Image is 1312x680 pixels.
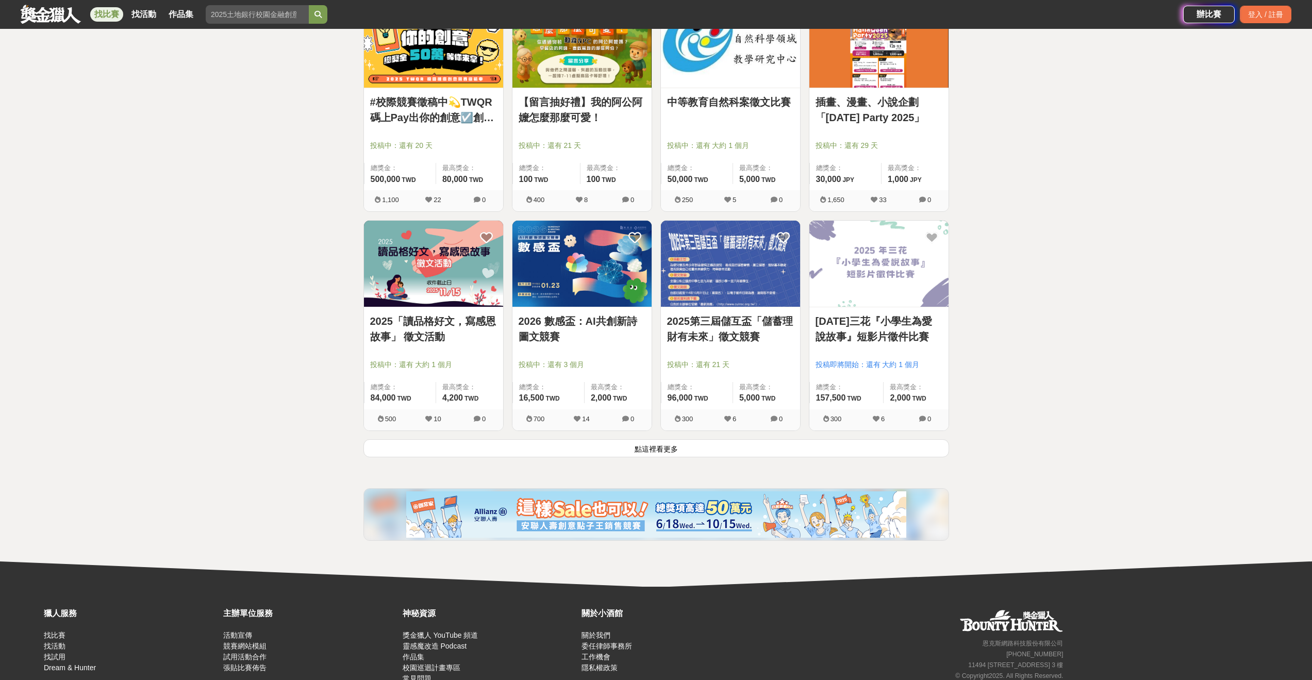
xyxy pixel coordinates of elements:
[668,163,726,173] span: 總獎金：
[827,196,844,204] span: 1,650
[442,175,468,184] span: 80,000
[816,175,841,184] span: 30,000
[881,415,885,423] span: 6
[519,382,578,392] span: 總獎金：
[842,176,854,184] span: JPY
[370,140,497,151] span: 投稿中：還有 20 天
[955,672,1063,679] small: © Copyright 2025 . All Rights Reserved.
[371,382,429,392] span: 總獎金：
[668,382,726,392] span: 總獎金：
[402,176,416,184] span: TWD
[682,415,693,423] span: 300
[968,661,1063,669] small: 11494 [STREET_ADDRESS] 3 樓
[582,607,756,620] div: 關於小酒館
[630,196,634,204] span: 0
[733,196,736,204] span: 5
[667,359,794,370] span: 投稿中：還有 21 天
[733,415,736,423] span: 6
[206,5,309,24] input: 2025土地銀行校園金融創意挑戰賽：從你出發 開啟智慧金融新頁
[584,196,588,204] span: 8
[582,653,610,661] a: 工作機會
[363,439,949,457] button: 點這裡看更多
[809,2,949,89] a: Cover Image
[739,382,794,392] span: 最高獎金：
[403,631,478,639] a: 獎金獵人 YouTube 頻道
[667,140,794,151] span: 投稿中：還有 大約 1 個月
[661,2,800,88] img: Cover Image
[739,393,760,402] span: 5,000
[385,415,396,423] span: 500
[464,395,478,402] span: TWD
[927,415,931,423] span: 0
[482,415,486,423] span: 0
[223,607,397,620] div: 主辦單位服務
[434,196,441,204] span: 22
[371,175,401,184] span: 500,000
[534,196,545,204] span: 400
[403,642,467,650] a: 靈感魔改造 Podcast
[127,7,160,22] a: 找活動
[613,395,627,402] span: TWD
[403,653,424,661] a: 作品集
[223,653,267,661] a: 試用活動合作
[816,359,942,370] span: 投稿即將開始：還有 大約 1 個月
[371,163,429,173] span: 總獎金：
[44,664,96,672] a: Dream & Hunter
[519,359,645,370] span: 投稿中：還有 3 個月
[816,140,942,151] span: 投稿中：還有 29 天
[223,664,267,672] a: 張貼比賽佈告
[847,395,861,402] span: TWD
[403,607,577,620] div: 神秘資源
[879,196,886,204] span: 33
[519,140,645,151] span: 投稿中：還有 21 天
[816,393,846,402] span: 157,500
[370,313,497,344] a: 2025「讀品格好文，寫感恩故事」 徵文活動
[630,415,634,423] span: 0
[910,176,922,184] span: JPY
[888,163,942,173] span: 最高獎金：
[591,393,611,402] span: 2,000
[668,393,693,402] span: 96,000
[371,393,396,402] span: 84,000
[667,94,794,110] a: 中等教育自然科案徵文比賽
[661,221,800,307] img: Cover Image
[1183,6,1235,23] a: 辦比賽
[761,395,775,402] span: TWD
[434,415,441,423] span: 10
[591,382,645,392] span: 最高獎金：
[534,176,548,184] span: TWD
[779,415,783,423] span: 0
[816,94,942,125] a: 插畫、漫畫、小說企劃「[DATE] Party 2025」
[223,631,252,639] a: 活動宣傳
[890,382,942,392] span: 最高獎金：
[534,415,545,423] span: 700
[403,664,460,672] a: 校園巡迴計畫專區
[364,221,503,307] img: Cover Image
[397,395,411,402] span: TWD
[364,2,503,88] img: Cover Image
[831,415,842,423] span: 300
[519,163,574,173] span: 總獎金：
[667,313,794,344] a: 2025第三屆儲互盃「儲蓄理財有未來」徵文競賽
[1006,651,1063,658] small: [PHONE_NUMBER]
[582,631,610,639] a: 關於我們
[519,94,645,125] a: 【留言抽好禮】我的阿公阿嬤怎麼那麼可愛！
[888,175,908,184] span: 1,000
[587,175,601,184] span: 100
[512,221,652,307] a: Cover Image
[44,631,65,639] a: 找比賽
[661,2,800,89] a: Cover Image
[442,393,463,402] span: 4,200
[582,642,632,650] a: 委任律師事務所
[582,664,618,672] a: 隱私權政策
[816,382,877,392] span: 總獎金：
[761,176,775,184] span: TWD
[406,491,906,538] img: cf4fb443-4ad2-4338-9fa3-b46b0bf5d316.png
[519,175,533,184] span: 100
[582,415,589,423] span: 14
[927,196,931,204] span: 0
[442,163,497,173] span: 最高獎金：
[587,163,645,173] span: 最高獎金：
